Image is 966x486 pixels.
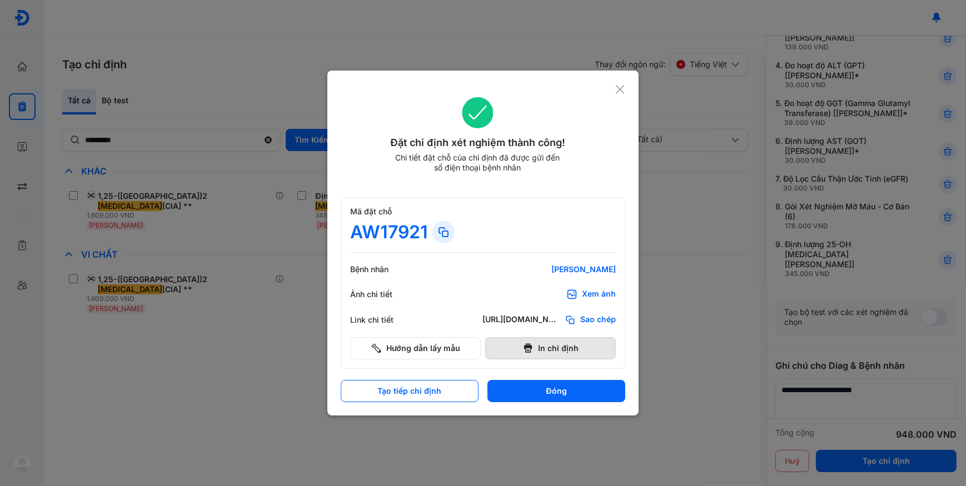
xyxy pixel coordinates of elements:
div: [URL][DOMAIN_NAME] [482,314,560,325]
button: Hướng dẫn lấy mẫu [350,337,481,359]
button: Đóng [487,380,625,402]
div: Xem ảnh [582,289,616,300]
div: Đặt chỉ định xét nghiệm thành công! [341,135,615,151]
div: Chi tiết đặt chỗ của chỉ định đã được gửi đến số điện thoại bệnh nhân [390,153,565,173]
div: Ảnh chi tiết [350,289,417,299]
div: AW17921 [350,221,428,243]
div: Mã đặt chỗ [350,207,616,217]
span: Sao chép [580,314,616,325]
div: Bệnh nhân [350,264,417,274]
button: In chỉ định [485,337,616,359]
button: Tạo tiếp chỉ định [341,380,479,402]
div: Link chi tiết [350,315,417,325]
div: [PERSON_NAME] [482,264,616,274]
